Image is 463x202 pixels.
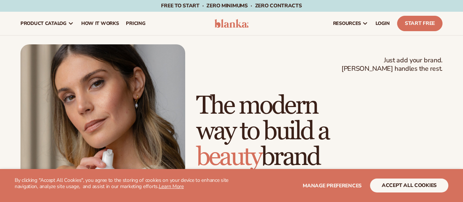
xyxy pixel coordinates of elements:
[78,12,123,35] a: How It Works
[122,12,149,35] a: pricing
[341,56,443,73] span: Just add your brand. [PERSON_NAME] handles the rest.
[329,12,372,35] a: resources
[196,93,443,170] h1: The modern way to build a brand
[81,21,119,26] span: How It Works
[17,12,78,35] a: product catalog
[20,21,67,26] span: product catalog
[376,21,390,26] span: LOGIN
[303,179,362,192] button: Manage preferences
[196,142,261,173] span: beauty
[372,12,393,35] a: LOGIN
[161,2,302,9] span: Free to start · ZERO minimums · ZERO contracts
[126,21,145,26] span: pricing
[370,179,448,192] button: accept all cookies
[397,16,443,31] a: Start Free
[159,183,184,190] a: Learn More
[15,177,232,190] p: By clicking "Accept All Cookies", you agree to the storing of cookies on your device to enhance s...
[333,21,361,26] span: resources
[303,182,362,189] span: Manage preferences
[214,19,249,28] img: logo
